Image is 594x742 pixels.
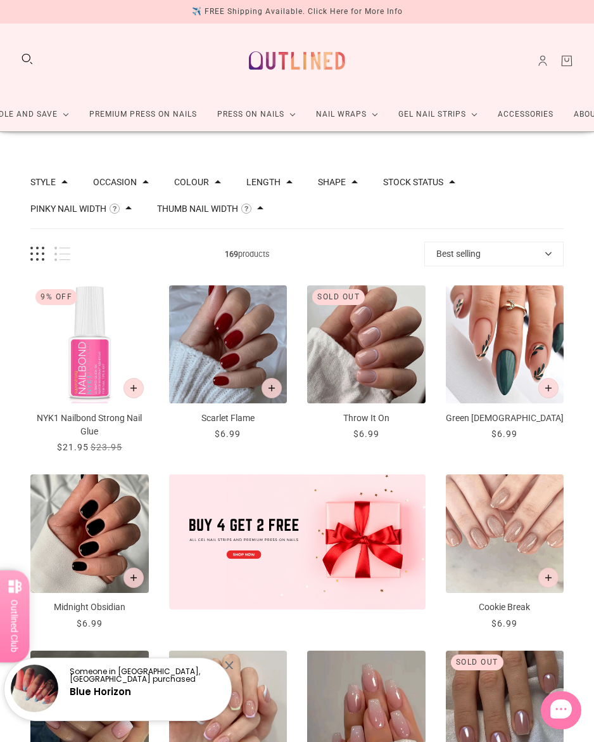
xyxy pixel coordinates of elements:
span: $23.95 [91,442,122,452]
button: Filter by Occasion [93,178,137,186]
p: Midnight Obsidian [30,601,149,614]
button: Filter by Length [246,178,281,186]
a: Throw It On [307,285,426,441]
button: Filter by Style [30,178,56,186]
span: $6.99 [215,429,241,439]
img: Scarlet Flame-Press on Manicure-Outlined [169,285,288,404]
p: Green [DEMOGRAPHIC_DATA] [446,412,564,425]
p: NYK1 Nailbond Strong Nail Glue [30,412,149,438]
a: Account [536,54,550,68]
a: Blue Horizon [70,685,131,698]
img: Midnight Obsidian-Press on Manicure-Outlined [30,474,149,593]
button: Filter by Stock status [383,178,443,186]
a: Accessories [488,98,564,131]
span: $6.99 [491,618,517,628]
a: Green Zen [446,285,564,441]
a: Outlined [241,34,353,88]
button: Search [20,52,34,66]
a: Premium Press On Nails [79,98,207,131]
a: Gel Nail Strips [388,98,488,131]
div: ✈️ FREE Shipping Available. Click Here for More Info [192,5,403,18]
button: Filter by Thumb Nail Width [157,204,238,213]
button: Filter by Colour [174,178,209,186]
span: products [70,247,424,261]
a: Scarlet Flame [169,285,288,441]
button: Filter by Shape [318,178,346,186]
a: Nail Wraps [306,98,388,131]
span: $6.99 [353,429,379,439]
p: Throw It On [307,412,426,425]
div: 9% Off [35,289,77,305]
b: 169 [225,249,238,259]
a: Press On Nails [207,98,306,131]
button: Best selling [424,242,564,266]
a: NYK1 Nailbond Strong Nail Glue [30,285,149,455]
button: Add to cart [123,568,144,588]
button: Filter by Pinky Nail Width [30,204,106,213]
div: Sold out [312,289,365,305]
button: Add to cart [123,378,144,398]
span: $21.95 [57,442,89,452]
button: List view [54,247,70,261]
a: Midnight Obsidian [30,474,149,630]
div: Sold out [451,654,503,670]
a: Cart [560,54,574,68]
button: Add to cart [262,378,282,398]
button: Grid view [30,247,44,261]
span: $6.99 [491,429,517,439]
span: $6.99 [77,618,103,628]
p: Someone in [GEOGRAPHIC_DATA], [GEOGRAPHIC_DATA] purchased [70,668,220,683]
button: Add to cart [538,568,559,588]
p: Cookie Break [446,601,564,614]
img: Throw It On-Press on Manicure-Outlined [307,285,426,404]
a: Cookie Break [446,474,564,630]
button: Add to cart [538,378,559,398]
p: Scarlet Flame [169,412,288,425]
